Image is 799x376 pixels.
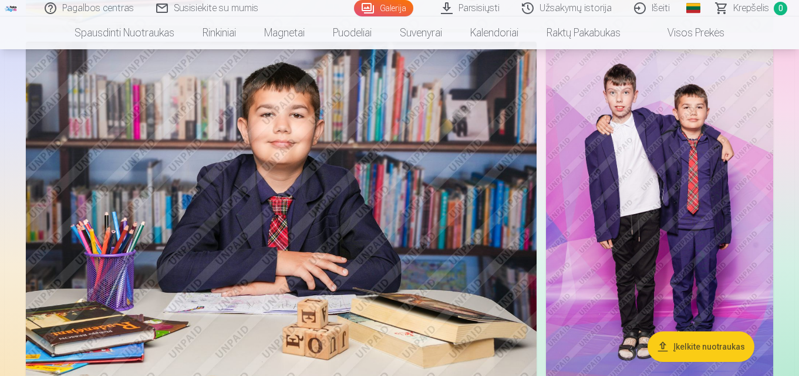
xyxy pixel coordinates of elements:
[319,16,386,49] a: Puodeliai
[733,1,769,15] span: Krepšelis
[532,16,635,49] a: Raktų pakabukas
[635,16,739,49] a: Visos prekės
[456,16,532,49] a: Kalendoriai
[5,5,18,12] img: /fa2
[250,16,319,49] a: Magnetai
[774,2,787,15] span: 0
[188,16,250,49] a: Rinkiniai
[60,16,188,49] a: Spausdinti nuotraukas
[386,16,456,49] a: Suvenyrai
[648,331,754,362] button: Įkelkite nuotraukas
